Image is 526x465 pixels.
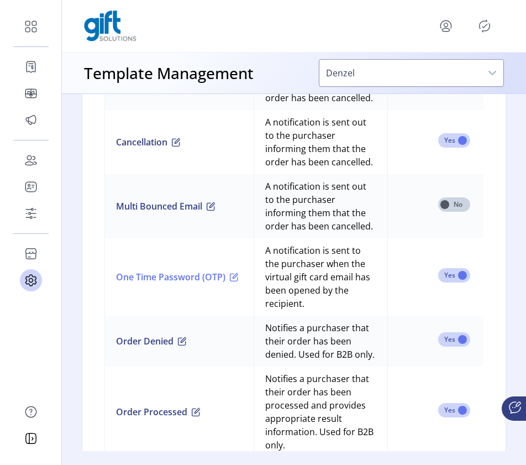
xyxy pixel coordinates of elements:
td: Notifies a purchaser that their order has been processed and provides appropriate result informat... [254,367,387,457]
td: A notification is sent out to the purchaser informing them that the order has been cancelled. [254,174,387,238]
button: Multi Bounced Email [116,200,215,213]
h1: Here's your [PERSON_NAME] Gift Card [9,151,323,204]
div: Notification headline will appear here. [9,81,251,140]
div: Post-button message will appear here. [9,203,182,257]
p: Type main email headline here [76,227,256,280]
button: Publisher Panel [476,17,493,35]
button: Order Processed [116,405,201,419]
body: Rich Text Area. Press ALT-0 for help. [9,9,323,386]
td: A notification is sent out to the purchaser informing them that the order has been cancelled. [254,110,387,174]
h3: Template Management [84,61,254,85]
button: One Time Password (OTP) [116,270,239,284]
td: Notifies a purchaser that their order has been denied. Used for B2B only. [254,316,387,367]
div: Button text [94,174,237,203]
img: 012_Lang_EN.png [9,9,202,112]
button: menu [437,17,455,35]
td: A notification is sent to the purchaser when the virtual gift card email has been opened by the r... [254,238,387,316]
div: dropdown trigger [481,60,503,86]
img: logo [84,11,136,41]
div: ${{Current_Balance}} [9,216,323,228]
button: Cancellation [116,135,181,149]
div: {{cardart:250x150}} [9,228,323,241]
span: Denzel [319,60,481,86]
p: Type main VGC headline here [77,94,255,136]
sup: ® [259,153,270,170]
button: Order Denied [116,335,187,348]
div: Notification message will appear here. [9,140,180,174]
div: {{cardart:293x175}} [9,127,323,139]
